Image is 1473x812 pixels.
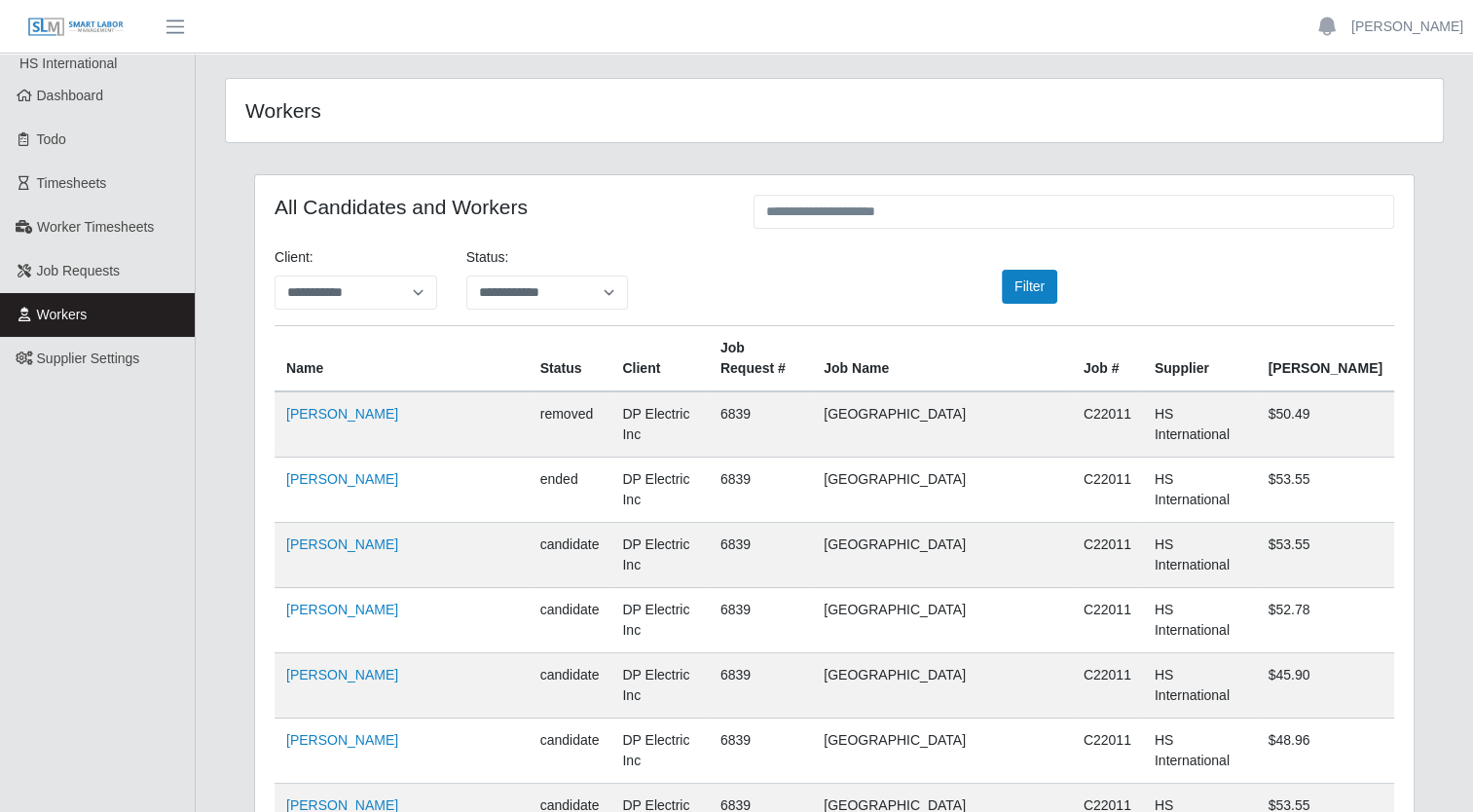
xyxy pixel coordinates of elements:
td: HS International [1143,458,1257,523]
a: [PERSON_NAME] [286,536,398,552]
th: Job Name [812,326,1072,392]
td: $50.49 [1256,391,1394,458]
th: Client [610,326,708,392]
span: Worker Timesheets [37,219,154,235]
a: [PERSON_NAME] [286,406,398,422]
td: candidate [529,523,611,588]
td: removed [529,391,611,458]
td: DP Electric Inc [610,391,708,458]
img: SLM Logo [27,17,125,38]
td: 6839 [709,391,812,458]
td: [GEOGRAPHIC_DATA] [812,719,1072,784]
td: 6839 [709,653,812,719]
span: HS International [19,55,117,71]
td: [GEOGRAPHIC_DATA] [812,523,1072,588]
td: [GEOGRAPHIC_DATA] [812,391,1072,458]
td: DP Electric Inc [610,588,708,653]
td: 6839 [709,719,812,784]
td: C22011 [1072,653,1143,719]
td: DP Electric Inc [610,458,708,523]
span: Job Requests [37,263,121,278]
a: [PERSON_NAME] [286,602,398,617]
h4: All Candidates and Workers [275,195,724,219]
td: [GEOGRAPHIC_DATA] [812,588,1072,653]
td: 6839 [709,523,812,588]
td: DP Electric Inc [610,719,708,784]
td: HS International [1143,391,1257,458]
th: Job Request # [709,326,812,392]
th: Status [529,326,611,392]
td: C22011 [1072,523,1143,588]
td: HS International [1143,719,1257,784]
td: $45.90 [1256,653,1394,719]
td: DP Electric Inc [610,523,708,588]
td: ended [529,458,611,523]
a: [PERSON_NAME] [286,667,398,683]
th: Job # [1072,326,1143,392]
td: [GEOGRAPHIC_DATA] [812,653,1072,719]
td: $53.55 [1256,523,1394,588]
td: [GEOGRAPHIC_DATA] [812,458,1072,523]
td: HS International [1143,653,1257,719]
td: HS International [1143,588,1257,653]
td: 6839 [709,588,812,653]
a: [PERSON_NAME] [1351,17,1463,37]
th: Supplier [1143,326,1257,392]
span: Workers [37,307,88,322]
td: $52.78 [1256,588,1394,653]
td: $48.96 [1256,719,1394,784]
td: candidate [529,653,611,719]
span: Supplier Settings [37,351,140,366]
td: C22011 [1072,391,1143,458]
span: Dashboard [37,88,104,103]
td: candidate [529,719,611,784]
td: candidate [529,588,611,653]
label: Client: [275,247,313,268]
th: Name [275,326,529,392]
a: [PERSON_NAME] [286,471,398,487]
a: [PERSON_NAME] [286,732,398,748]
td: 6839 [709,458,812,523]
td: HS International [1143,523,1257,588]
td: C22011 [1072,588,1143,653]
td: C22011 [1072,458,1143,523]
span: Timesheets [37,175,107,191]
button: Filter [1002,270,1057,304]
th: [PERSON_NAME] [1256,326,1394,392]
td: $53.55 [1256,458,1394,523]
td: DP Electric Inc [610,653,708,719]
td: C22011 [1072,719,1143,784]
span: Todo [37,131,66,147]
label: Status: [466,247,509,268]
h4: Workers [245,98,719,123]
